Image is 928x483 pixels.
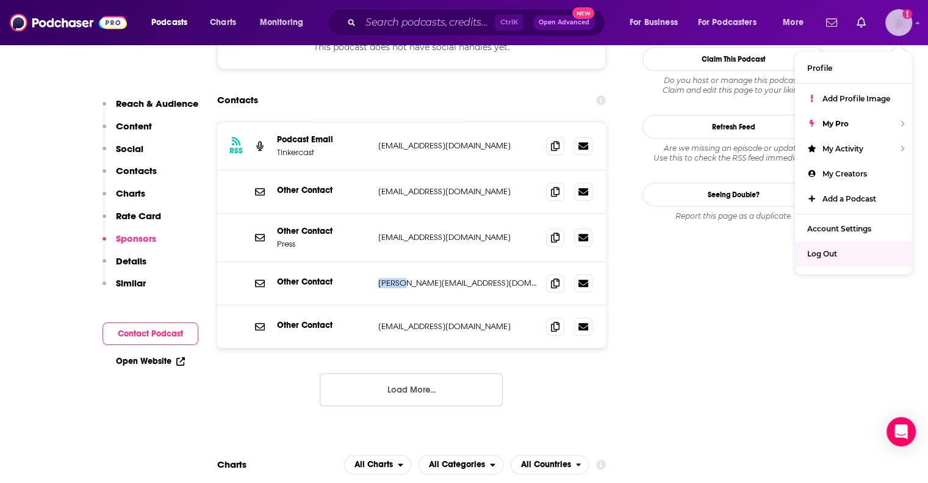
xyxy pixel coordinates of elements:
button: open menu [251,13,319,32]
button: Claim This Podcast [642,47,825,71]
button: open menu [690,13,774,32]
button: Sponsors [103,233,156,255]
p: Other Contact [277,320,369,330]
span: My Creators [822,169,867,178]
button: Reach & Audience [103,98,198,120]
p: Reach & Audience [116,98,198,109]
button: Similar [103,277,146,300]
span: Add Profile Image [822,94,890,103]
span: All Categories [429,460,485,469]
p: [EMAIL_ADDRESS][DOMAIN_NAME] [378,140,537,151]
span: New [572,7,594,19]
a: Show notifications dropdown [852,12,871,33]
div: This podcast does not have social handles yet. [217,25,606,69]
p: [EMAIL_ADDRESS][DOMAIN_NAME] [378,232,537,242]
span: Podcasts [151,14,187,31]
span: My Activity [822,144,863,153]
button: Rate Card [103,210,161,233]
img: Podchaser - Follow, Share and Rate Podcasts [10,11,127,34]
p: Press [277,239,369,249]
button: Open AdvancedNew [533,15,595,30]
a: Open Website [116,356,185,366]
div: Search podcasts, credits, & more... [339,9,617,37]
svg: Add a profile image [902,9,912,19]
button: open menu [774,13,819,32]
div: Are we missing an episode or update? Use this to check the RSS feed immediately. [642,143,825,163]
span: Add a Podcast [822,194,876,203]
span: Ctrl K [495,15,523,31]
button: Load More... [320,373,503,406]
h2: Contacts [217,89,258,112]
a: Show notifications dropdown [821,12,842,33]
button: Content [103,120,152,143]
span: Charts [210,14,236,31]
p: Similar [116,277,146,289]
p: Contacts [116,165,157,176]
ul: Show profile menu [795,52,912,274]
a: Seeing Double? [642,183,825,206]
p: Other Contact [277,226,369,236]
span: My Pro [822,119,849,128]
div: Report this page as a duplicate. [642,211,825,221]
h2: Categories [419,455,503,474]
h3: RSS [229,146,243,156]
a: My Creators [795,161,912,186]
button: Details [103,255,146,278]
span: Logged in as mfurr [885,9,912,36]
a: Profile [795,56,912,81]
p: Sponsors [116,233,156,244]
button: Show profile menu [885,9,912,36]
p: Other Contact [277,277,369,287]
button: open menu [511,455,589,474]
span: Monitoring [260,14,303,31]
p: Rate Card [116,210,161,222]
button: Charts [103,187,145,210]
a: Account Settings [795,216,912,241]
div: Open Intercom Messenger [887,417,916,446]
p: Tinkercast [277,147,369,158]
h2: Countries [511,455,589,474]
p: [EMAIL_ADDRESS][DOMAIN_NAME] [378,321,537,332]
button: open menu [344,455,411,474]
button: Contacts [103,165,157,187]
button: open menu [621,13,693,32]
button: open menu [419,455,503,474]
span: Open Advanced [539,20,589,26]
p: Details [116,255,146,267]
p: Podcast Email [277,134,369,145]
p: Content [116,120,152,132]
p: Social [116,143,143,154]
a: Charts [202,13,243,32]
button: Refresh Feed [642,115,825,139]
button: open menu [143,13,203,32]
h2: Platforms [344,455,411,474]
button: Social [103,143,143,165]
span: Account Settings [807,224,871,233]
p: [EMAIL_ADDRESS][DOMAIN_NAME] [378,186,537,197]
img: User Profile [885,9,912,36]
span: Do you host or manage this podcast? [642,76,825,85]
h2: Charts [217,459,246,470]
input: Search podcasts, credits, & more... [361,13,495,32]
span: All Charts [354,460,393,469]
button: Contact Podcast [103,322,198,345]
p: [PERSON_NAME][EMAIL_ADDRESS][DOMAIN_NAME] [378,278,537,288]
span: For Business [630,14,678,31]
span: Profile [807,64,832,73]
a: Add a Podcast [795,186,912,211]
div: Claim and edit this page to your liking. [642,76,825,95]
a: Add Profile Image [795,86,912,111]
span: All Countries [521,460,571,469]
p: Other Contact [277,185,369,195]
span: Log Out [807,249,837,258]
span: More [783,14,804,31]
p: Charts [116,187,145,199]
span: For Podcasters [698,14,757,31]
